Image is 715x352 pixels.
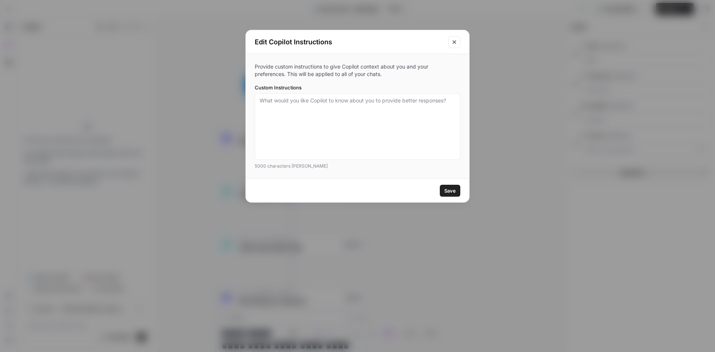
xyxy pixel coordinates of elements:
[255,63,460,78] p: Provide custom instructions to give Copilot context about you and your preferences. This will be ...
[444,187,456,194] span: Save
[255,84,460,91] label: Custom Instructions
[440,185,460,197] button: Save
[255,163,460,169] div: 5000 characters [PERSON_NAME]
[255,37,444,47] h2: Edit Copilot Instructions
[448,36,460,48] button: Close modal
